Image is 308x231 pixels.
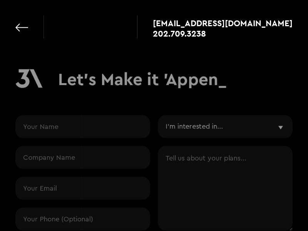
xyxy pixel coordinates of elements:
[153,19,293,27] a: [EMAIL_ADDRESS][DOMAIN_NAME]
[15,115,150,138] input: Your Name
[153,30,293,37] a: 202.709.3238
[15,177,150,200] input: Your Email
[15,208,150,231] input: Your Phone (Optional)
[153,30,206,37] div: 202.709.3238
[15,146,150,169] input: Company Name
[58,69,227,89] h1: Let's Make it 'Appen_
